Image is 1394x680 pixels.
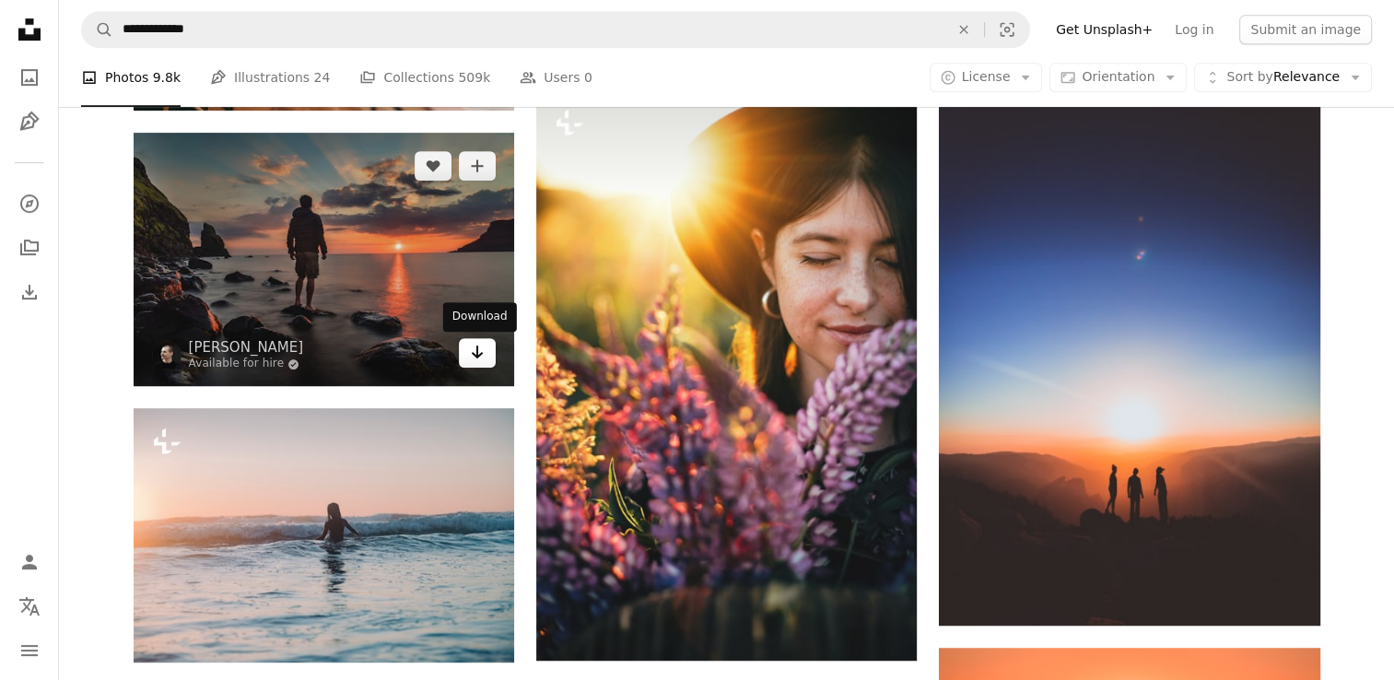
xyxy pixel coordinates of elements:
a: Explore [11,185,48,222]
span: 509k [458,67,490,88]
img: silhouette of three person standing on mountain [939,54,1319,626]
img: Portrait of beautiful woman holding lupine bouquet in sunset light in countryside field. Tranquil... [536,89,917,661]
form: Find visuals sitewide [81,11,1030,48]
a: Collections [11,229,48,266]
a: Home — Unsplash [11,11,48,52]
span: Sort by [1226,69,1272,84]
a: silhouette of three person standing on mountain [939,332,1319,348]
a: Users 0 [520,48,592,107]
button: Clear [943,12,984,47]
button: Submit an image [1239,15,1372,44]
button: Visual search [985,12,1029,47]
button: Like [415,151,451,181]
a: Get Unsplash+ [1045,15,1164,44]
a: Log in / Sign up [11,544,48,580]
a: Collections 509k [359,48,490,107]
button: Menu [11,632,48,669]
a: Download History [11,274,48,311]
button: Sort byRelevance [1194,63,1372,92]
button: Language [11,588,48,625]
a: Log in [1164,15,1224,44]
img: Go to Joshua Earle's profile [152,340,182,369]
span: 24 [314,67,331,88]
div: Download [443,302,517,332]
button: Orientation [1049,63,1187,92]
a: Illustrations 24 [210,48,330,107]
a: Photos [11,59,48,96]
img: man standing on stone looking at sunset [134,133,514,386]
a: Available for hire [189,357,304,371]
button: Add to Collection [459,151,496,181]
span: Relevance [1226,68,1340,87]
span: Orientation [1082,69,1154,84]
span: 0 [584,67,592,88]
a: Illustrations [11,103,48,140]
button: Search Unsplash [82,12,113,47]
a: Download [459,338,496,368]
button: License [930,63,1043,92]
a: [PERSON_NAME] [189,338,304,357]
img: a person in the ocean [134,408,514,662]
a: a person in the ocean [134,527,514,544]
span: License [962,69,1011,84]
a: man standing on stone looking at sunset [134,251,514,267]
a: Portrait of beautiful woman holding lupine bouquet in sunset light in countryside field. Tranquil... [536,367,917,383]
